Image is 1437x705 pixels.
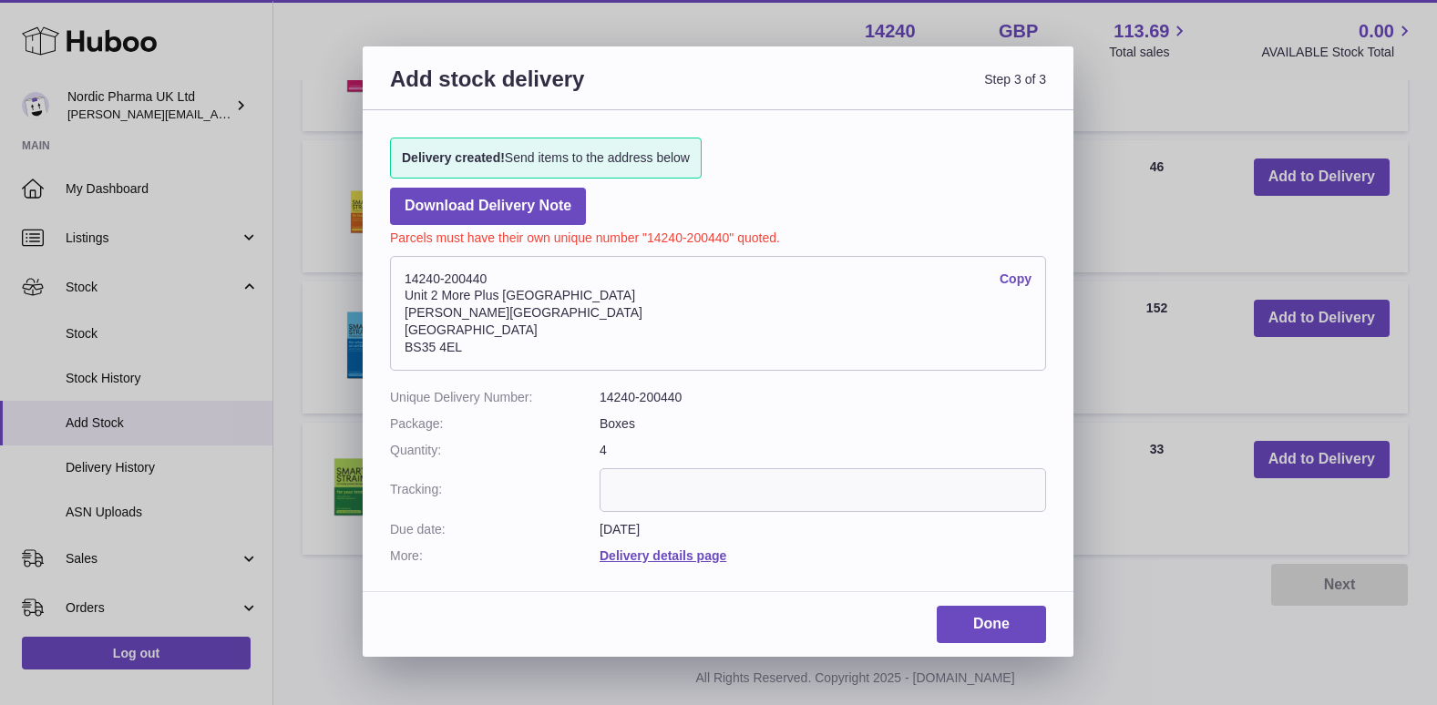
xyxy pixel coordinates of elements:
address: 14240-200440 Unit 2 More Plus [GEOGRAPHIC_DATA] [PERSON_NAME][GEOGRAPHIC_DATA] [GEOGRAPHIC_DATA] ... [390,256,1046,371]
dd: 14240-200440 [600,389,1046,406]
h3: Add stock delivery [390,65,718,115]
span: Send items to the address below [402,149,690,167]
dt: Tracking: [390,468,600,512]
dt: Quantity: [390,442,600,459]
dd: 4 [600,442,1046,459]
dd: [DATE] [600,521,1046,538]
a: Download Delivery Note [390,188,586,225]
span: Step 3 of 3 [718,65,1046,115]
dt: Unique Delivery Number: [390,389,600,406]
strong: Delivery created! [402,150,505,165]
a: Copy [1000,271,1032,288]
a: Done [937,606,1046,643]
dt: More: [390,547,600,565]
dd: Boxes [600,415,1046,433]
a: Delivery details page [600,548,726,563]
dt: Due date: [390,521,600,538]
dt: Package: [390,415,600,433]
p: Parcels must have their own unique number "14240-200440" quoted. [390,225,1046,247]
